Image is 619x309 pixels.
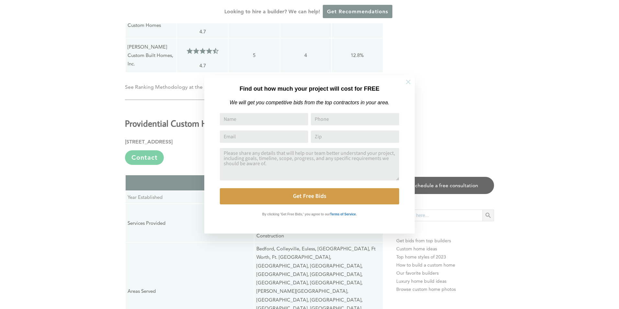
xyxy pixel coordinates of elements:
em: We will get you competitive bids from the top contractors in your area. [230,100,389,105]
strong: By clicking 'Get Free Bids,' you agree to our [262,212,330,216]
iframe: Drift Widget Chat Controller [495,262,611,301]
textarea: Comment or Message [220,148,399,180]
button: Get Free Bids [220,188,399,204]
strong: Find out how much your project will cost for FREE [240,86,379,92]
input: Name [220,113,308,125]
input: Email Address [220,131,308,143]
input: Zip [311,131,399,143]
strong: Terms of Service [330,212,356,216]
input: Phone [311,113,399,125]
strong: . [356,212,357,216]
button: Close [397,71,420,93]
a: Terms of Service [330,211,356,216]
